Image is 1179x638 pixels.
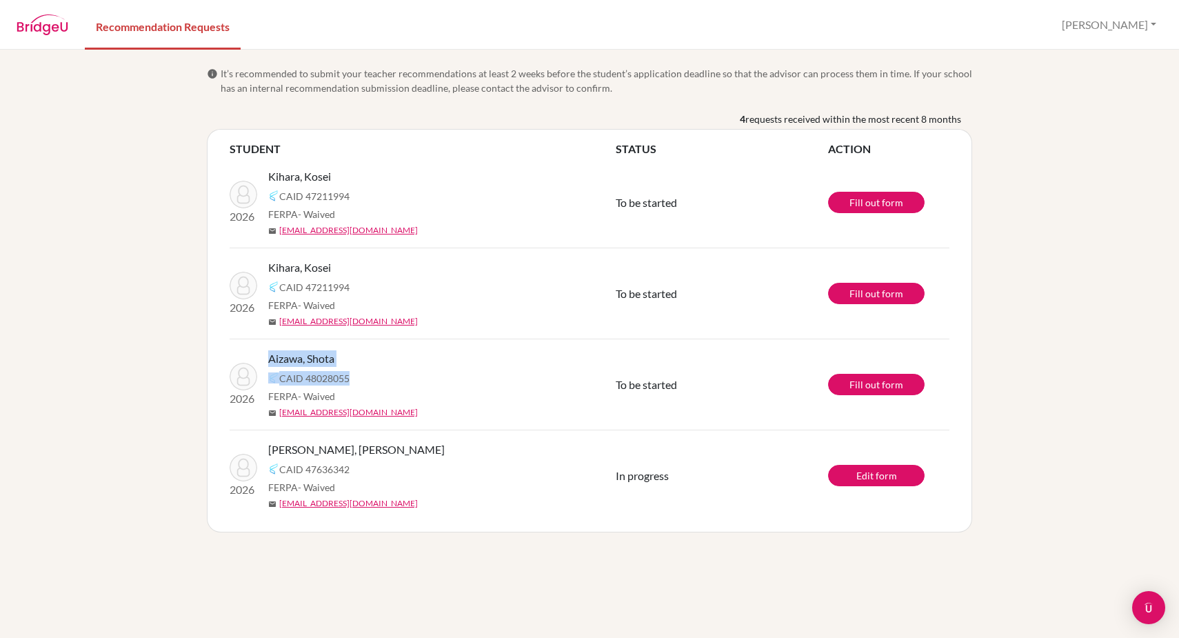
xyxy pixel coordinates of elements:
span: To be started [616,196,677,209]
span: FERPA [268,298,335,312]
a: Edit form [828,465,925,486]
span: mail [268,409,276,417]
span: CAID 48028055 [279,371,350,386]
a: Fill out form [828,192,925,213]
img: Kihara, Kosei [230,181,257,208]
img: Kihara, Kosei [230,272,257,299]
a: [EMAIL_ADDRESS][DOMAIN_NAME] [279,224,418,237]
span: Kihara, Kosei [268,168,331,185]
span: In progress [616,469,669,482]
a: [EMAIL_ADDRESS][DOMAIN_NAME] [279,315,418,328]
span: CAID 47636342 [279,462,350,477]
a: [EMAIL_ADDRESS][DOMAIN_NAME] [279,406,418,419]
span: mail [268,318,276,326]
span: To be started [616,287,677,300]
span: FERPA [268,207,335,221]
span: - Waived [298,208,335,220]
a: [EMAIL_ADDRESS][DOMAIN_NAME] [279,497,418,510]
span: CAID 47211994 [279,189,350,203]
span: FERPA [268,389,335,403]
span: mail [268,227,276,235]
span: - Waived [298,299,335,311]
span: To be started [616,378,677,391]
span: [PERSON_NAME], [PERSON_NAME] [268,441,445,458]
p: 2026 [230,481,257,498]
span: FERPA [268,480,335,495]
img: Morimoto, Rayta [230,454,257,481]
img: Aizawa, Shota [230,363,257,390]
img: Common App logo [268,463,279,475]
div: Open Intercom Messenger [1132,591,1165,624]
span: info [207,68,218,79]
span: mail [268,500,276,508]
b: 4 [740,112,745,126]
img: BridgeU logo [17,14,68,35]
button: [PERSON_NAME] [1056,12,1162,38]
span: Aizawa, Shota [268,350,334,367]
span: - Waived [298,390,335,402]
span: It’s recommended to submit your teacher recommendations at least 2 weeks before the student’s app... [221,66,972,95]
p: 2026 [230,390,257,407]
th: STATUS [616,141,828,157]
th: ACTION [828,141,949,157]
img: Common App logo [268,281,279,292]
a: Fill out form [828,374,925,395]
img: Common App logo [268,190,279,201]
p: 2026 [230,299,257,316]
p: 2026 [230,208,257,225]
span: - Waived [298,481,335,493]
span: Kihara, Kosei [268,259,331,276]
a: Recommendation Requests [85,2,241,50]
a: Fill out form [828,283,925,304]
span: requests received within the most recent 8 months [745,112,961,126]
span: CAID 47211994 [279,280,350,295]
th: STUDENT [230,141,616,157]
img: Common App logo [268,372,279,383]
